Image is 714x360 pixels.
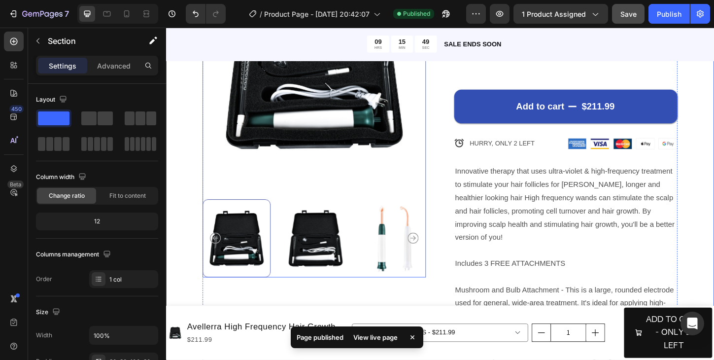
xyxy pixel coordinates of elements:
[90,326,158,344] input: Auto
[447,78,485,93] div: $211.99
[494,302,589,357] button: ADD TO CART - ONLY 2 LEFT
[109,275,156,284] div: 1 col
[225,11,233,20] div: 09
[251,11,259,20] div: 15
[65,8,69,20] p: 7
[36,306,62,319] div: Size
[532,120,551,131] img: gempages_586075959208182475-e882a8d5-8599-424c-9ab9-55f1fb26e3f1.png
[36,331,52,340] div: Width
[347,330,404,344] div: View live page
[415,320,453,339] input: quantity
[36,93,69,107] div: Layout
[47,221,59,233] button: Carousel Back Arrow
[513,4,608,24] button: 1 product assigned
[312,148,551,234] p: Innovative therapy that uses ultra-violet & high-frequency treatment to stimulate your hair folli...
[297,332,343,342] p: Page published
[276,20,284,25] p: SEC
[261,221,272,233] button: Carousel Next Arrow
[508,120,527,131] img: gempages_586075959208182475-13fa78a7-7bd2-4645-88ad-c4aa9d05fec7.png
[48,35,129,47] p: Section
[38,215,156,228] div: 12
[522,9,586,19] span: 1 product assigned
[225,20,233,25] p: HRS
[483,120,503,131] img: gempages_586075959208182475-fb7ee536-02c7-4aec-a1eb-ec7df7a23e60.png
[97,61,131,71] p: Advanced
[251,20,259,25] p: MIN
[378,79,430,92] div: Add to cart
[260,9,262,19] span: /
[453,320,473,339] button: increment
[166,28,714,360] iframe: Design area
[648,4,690,24] button: Publish
[657,9,681,19] div: Publish
[7,180,24,188] div: Beta
[311,67,552,104] button: Add to cart
[36,248,113,261] div: Columns management
[22,331,197,343] div: $211.99
[49,61,76,71] p: Settings
[9,105,24,113] div: 450
[620,10,637,18] span: Save
[395,320,415,339] button: decrement
[612,4,645,24] button: Save
[328,120,398,129] p: HURRY, ONLY 2 LEFT
[680,312,704,335] div: Open Intercom Messenger
[49,191,85,200] span: Change ratio
[276,11,284,20] div: 49
[458,120,478,131] img: gempages_586075959208182475-58563f15-5621-4d17-ba00-1e26641ff994.png
[36,275,52,284] div: Order
[312,248,551,262] p: Includes 3 FREE ATTACHMENTS
[36,171,88,184] div: Column width
[434,120,454,131] img: gempages_586075959208182475-f878b7c5-4dd1-4c43-aef0-79d35646dfcc.png
[4,4,73,24] button: 7
[300,13,590,23] p: SALE ENDS SOON
[264,9,370,19] span: Product Page - [DATE] 20:42:07
[518,308,578,351] div: ADD TO CART - ONLY 2 LEFT
[403,9,430,18] span: Published
[186,4,226,24] div: Undo/Redo
[109,191,146,200] span: Fit to content
[312,277,551,333] p: Mushroom and Bulb Attachment - This is a large, rounded electrode used for general, wide-area tre...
